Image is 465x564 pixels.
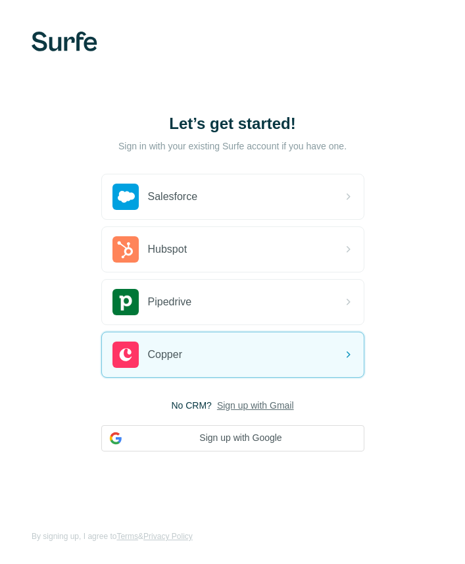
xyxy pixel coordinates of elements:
button: Sign up with Gmail [217,399,294,412]
a: Terms [116,532,138,541]
span: No CRM? [171,399,211,412]
p: Sign in with your existing Surfe account if you have one. [118,140,347,153]
h1: Let’s get started! [101,113,364,134]
span: Hubspot [148,242,187,257]
img: salesforce's logo [112,184,139,210]
span: Salesforce [148,189,198,205]
span: By signing up, I agree to & [32,530,193,542]
a: Privacy Policy [143,532,193,541]
img: Surfe's logo [32,32,97,51]
img: hubspot's logo [112,236,139,263]
img: copper's logo [112,342,139,368]
button: Sign up with Google [101,425,364,451]
span: Copper [148,347,182,363]
img: pipedrive's logo [112,289,139,315]
span: Pipedrive [148,294,192,310]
